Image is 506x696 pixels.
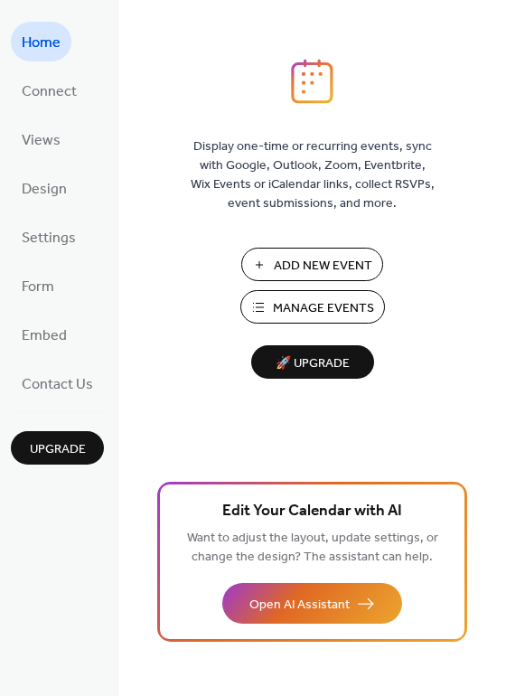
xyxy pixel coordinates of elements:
span: Contact Us [22,371,93,400]
span: Add New Event [274,257,372,276]
span: Edit Your Calendar with AI [222,499,402,524]
span: 🚀 Upgrade [262,352,363,376]
a: Design [11,168,78,208]
span: Display one-time or recurring events, sync with Google, Outlook, Zoom, Eventbrite, Wix Events or ... [191,137,435,213]
a: Views [11,119,71,159]
span: Upgrade [30,440,86,459]
span: Want to adjust the layout, update settings, or change the design? The assistant can help. [187,526,438,569]
span: Connect [22,78,77,107]
span: Open AI Assistant [249,596,350,615]
span: Form [22,273,54,302]
button: Manage Events [240,290,385,324]
button: Add New Event [241,248,383,281]
a: Form [11,266,65,306]
a: Home [11,22,71,61]
button: Open AI Assistant [222,583,402,624]
button: Upgrade [11,431,104,465]
span: Manage Events [273,299,374,318]
a: Contact Us [11,363,104,403]
a: Settings [11,217,87,257]
button: 🚀 Upgrade [251,345,374,379]
img: logo_icon.svg [291,59,333,104]
a: Connect [11,71,88,110]
span: Settings [22,224,76,253]
span: Views [22,127,61,155]
span: Design [22,175,67,204]
a: Embed [11,315,78,354]
span: Embed [22,322,67,351]
span: Home [22,29,61,58]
